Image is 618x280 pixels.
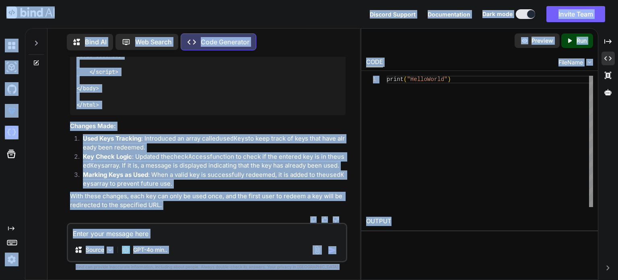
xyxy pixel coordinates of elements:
strong: Marking Keys as Used [83,171,148,178]
p: Preview [531,37,553,45]
img: settings [5,253,19,266]
span: Dark mode [482,10,513,18]
span: "HelloWorld" [407,76,448,83]
code: checkAccess [170,153,210,161]
img: Pick Models [107,247,113,253]
span: </ > [76,85,99,92]
img: GPT-4o mini [122,246,130,254]
button: Discord Support [370,10,416,19]
h2: OUTPUT [361,212,598,231]
div: 1 [366,76,376,83]
p: Source [86,246,104,254]
img: darkChat [5,39,19,52]
p: GPT-4o min.. [133,246,167,254]
span: html [83,101,96,108]
h3: Changes Made: [70,122,346,131]
span: script [96,68,115,75]
span: body [83,85,96,92]
img: Bind AI [6,6,55,19]
img: like [321,216,328,223]
img: githubDark [5,82,19,96]
img: dislike [333,216,339,223]
li: : Introduced an array called to keep track of keys that have already been redeemed. [76,134,346,152]
img: icon [328,246,336,254]
p: Bind AI [85,37,107,47]
span: Documentation [428,11,470,18]
img: copy [310,216,317,223]
code: usedKeys [83,171,344,188]
p: Run [577,37,587,45]
img: preview [521,37,528,44]
img: darkAi-studio [5,60,19,74]
p: Web Search [135,37,172,47]
img: cloudideIcon [5,126,19,139]
span: // Change the URL every 150 milliseconds (0.15 seconds) [76,44,340,59]
span: ( [404,76,407,83]
span: </ > [89,68,118,75]
span: Discord Support [370,11,416,18]
code: usedKeys [219,135,248,143]
strong: Key Check Logic [83,153,132,160]
code: usedKeys [83,153,344,170]
img: premium [5,104,19,118]
span: print [387,76,404,83]
button: Documentation [428,10,470,19]
p: With these changes, each key can only be used once, and the first user to redeem a key will be re... [70,192,346,210]
strong: Used Keys Tracking [83,135,141,142]
span: FileName [558,58,583,66]
p: Code Generator [201,37,249,47]
div: CODE [366,58,383,67]
li: : Updated the function to check if the entered key is in the array. If it is, a message is displa... [76,152,346,170]
p: Bind can provide inaccurate information, including about people. Always double-check its answers.... [67,264,347,270]
img: chevron down [586,59,593,66]
span: ) [447,76,451,83]
img: attachment [313,245,322,255]
button: Invite Team [546,6,605,22]
li: : When a valid key is successfully redeemed, it is added to the array to prevent future use. [76,170,346,189]
span: </ > [76,101,99,108]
